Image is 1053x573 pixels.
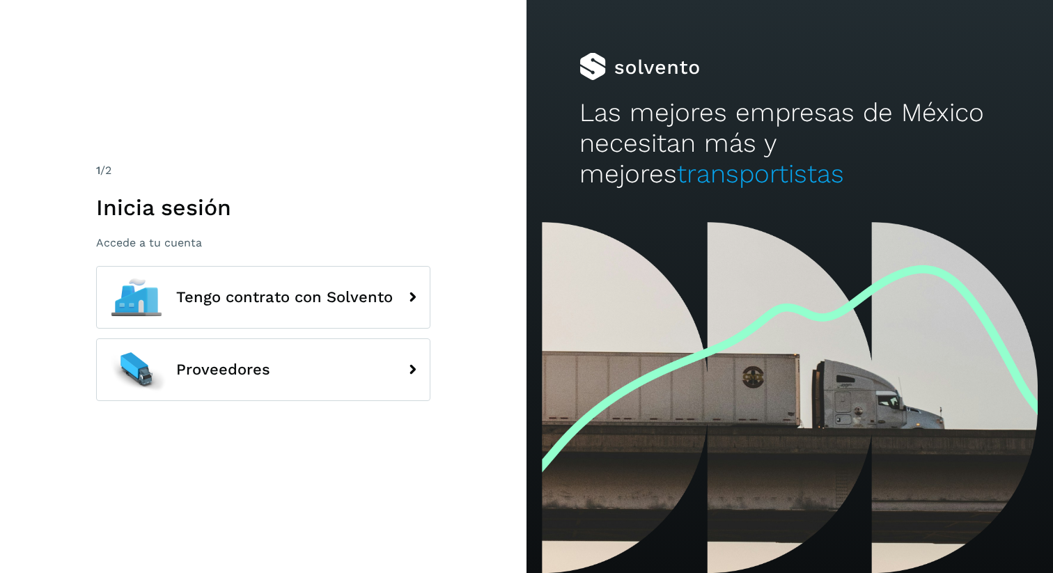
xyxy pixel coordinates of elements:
[176,289,393,306] span: Tengo contrato con Solvento
[677,159,844,189] span: transportistas
[176,361,270,378] span: Proveedores
[96,266,430,329] button: Tengo contrato con Solvento
[96,338,430,401] button: Proveedores
[96,194,430,221] h1: Inicia sesión
[96,236,430,249] p: Accede a tu cuenta
[96,164,100,177] span: 1
[96,162,430,179] div: /2
[579,97,1001,190] h2: Las mejores empresas de México necesitan más y mejores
